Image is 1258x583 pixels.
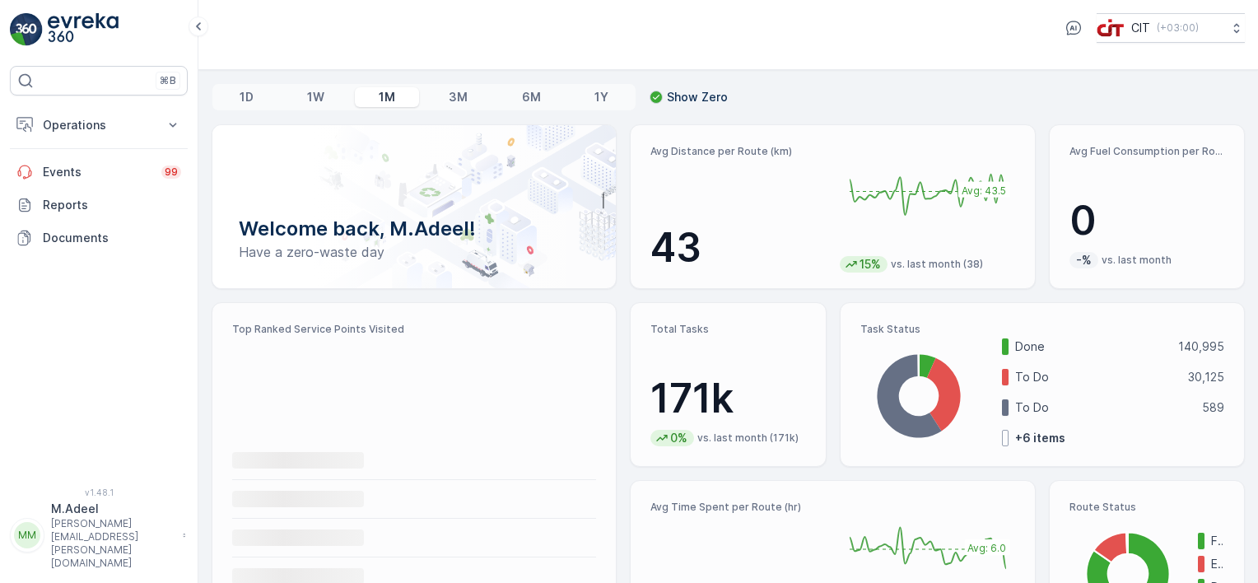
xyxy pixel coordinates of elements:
p: Expired [1211,556,1224,572]
p: 15% [858,256,883,273]
p: ( +03:00 ) [1157,21,1199,35]
img: logo_light-DOdMpM7g.png [48,13,119,46]
p: Documents [43,230,181,246]
p: Done [1015,338,1167,355]
p: 140,995 [1178,338,1224,355]
p: To Do [1015,369,1177,385]
button: MMM.Adeel[PERSON_NAME][EMAIL_ADDRESS][PERSON_NAME][DOMAIN_NAME] [10,501,188,570]
p: Task Status [860,323,1224,336]
span: v 1.48.1 [10,487,188,497]
div: MM [14,522,40,548]
p: Avg Fuel Consumption per Route (lt) [1069,145,1224,158]
p: Reports [43,197,181,213]
p: Total Tasks [650,323,805,336]
p: 1Y [594,89,608,105]
a: Documents [10,222,188,254]
img: cit-logo_pOk6rL0.png [1097,19,1125,37]
p: 3M [449,89,468,105]
p: 30,125 [1188,369,1224,385]
button: Operations [10,109,188,142]
a: Events99 [10,156,188,189]
p: 99 [165,166,178,179]
p: 1M [379,89,395,105]
p: 0 [1069,196,1224,245]
p: 6M [522,89,541,105]
p: 1W [307,89,324,105]
p: vs. last month (38) [891,258,983,271]
p: 171k [650,374,805,423]
p: [PERSON_NAME][EMAIL_ADDRESS][PERSON_NAME][DOMAIN_NAME] [51,517,175,570]
p: Finished [1211,533,1224,549]
p: Operations [43,117,155,133]
p: Route Status [1069,501,1224,514]
button: CIT(+03:00) [1097,13,1245,43]
p: vs. last month (171k) [697,431,799,445]
p: Welcome back, M.Adeel! [239,216,589,242]
p: Avg Time Spent per Route (hr) [650,501,826,514]
p: M.Adeel [51,501,175,517]
p: Avg Distance per Route (km) [650,145,826,158]
p: vs. last month [1102,254,1172,267]
p: Top Ranked Service Points Visited [232,323,596,336]
p: -% [1074,252,1093,268]
p: To Do [1015,399,1191,416]
img: logo [10,13,43,46]
a: Reports [10,189,188,222]
p: + 6 items [1015,430,1065,446]
p: Events [43,164,151,180]
p: 43 [650,223,826,273]
p: Have a zero-waste day [239,242,589,262]
p: Show Zero [667,89,728,105]
p: 1D [240,89,254,105]
p: ⌘B [160,74,176,87]
p: CIT [1131,20,1150,36]
p: 589 [1202,399,1224,416]
p: 0% [669,430,689,446]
